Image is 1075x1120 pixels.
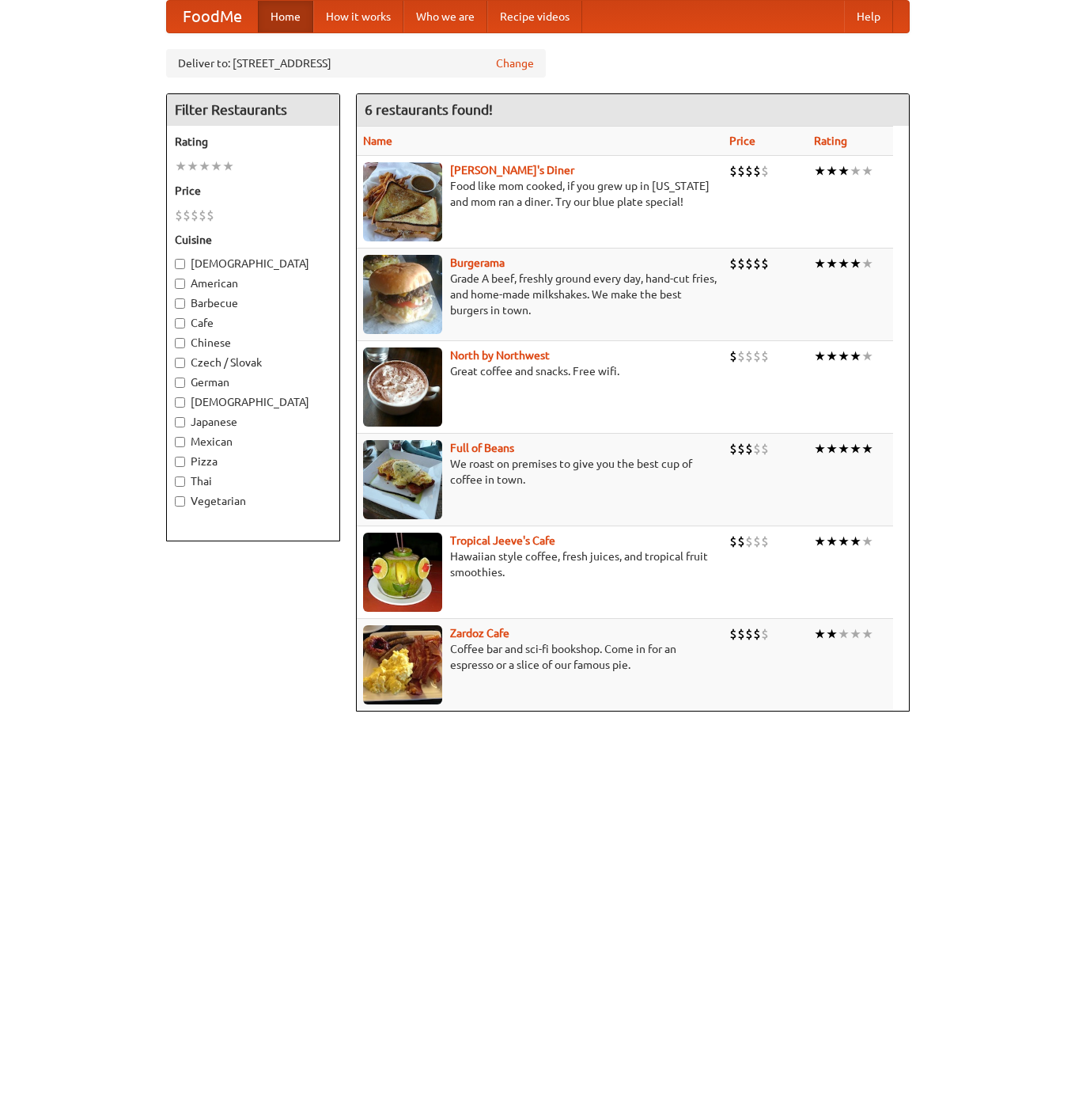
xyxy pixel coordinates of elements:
[814,135,847,147] a: Rating
[175,158,187,175] li: ★
[175,275,331,291] label: American
[838,440,850,457] li: ★
[175,207,183,224] li: $
[199,158,210,175] li: ★
[745,255,753,272] li: $
[206,207,214,224] li: $
[850,533,861,550] li: ★
[729,162,737,180] li: $
[814,255,826,272] li: ★
[826,533,838,550] li: ★
[175,437,185,447] input: Mexican
[167,1,258,32] a: FoodMe
[450,534,555,547] a: Tropical Jeeve's Cafe
[175,476,185,487] input: Thai
[496,55,534,71] a: Change
[487,1,582,32] a: Recipe videos
[363,255,442,334] img: burgerama.jpg
[861,347,873,365] li: ★
[826,255,838,272] li: ★
[861,162,873,180] li: ★
[258,1,313,32] a: Home
[753,625,761,643] li: $
[826,162,838,180] li: ★
[363,347,442,427] img: north.jpg
[838,347,850,365] li: ★
[175,279,185,289] input: American
[175,394,331,410] label: [DEMOGRAPHIC_DATA]
[737,162,745,180] li: $
[175,434,331,450] label: Mexican
[729,625,737,643] li: $
[313,1,403,32] a: How it works
[729,255,737,272] li: $
[737,440,745,457] li: $
[175,417,185,427] input: Japanese
[450,349,550,362] a: North by Northwest
[175,355,331,370] label: Czech / Slovak
[814,625,826,643] li: ★
[175,256,331,271] label: [DEMOGRAPHIC_DATA]
[861,533,873,550] li: ★
[745,347,753,365] li: $
[363,363,717,379] p: Great coffee and snacks. Free wifi.
[175,318,185,328] input: Cafe
[729,533,737,550] li: $
[729,440,737,457] li: $
[844,1,893,32] a: Help
[175,315,331,331] label: Cafe
[761,533,769,550] li: $
[737,625,745,643] li: $
[167,94,339,126] h4: Filter Restaurants
[363,641,717,673] p: Coffee bar and sci-fi bookshop. Come in for an espresso or a slice of our famous pie.
[450,442,514,454] a: Full of Beans
[175,295,331,311] label: Barbecue
[861,625,873,643] li: ★
[826,625,838,643] li: ★
[745,162,753,180] li: $
[861,440,873,457] li: ★
[745,533,753,550] li: $
[175,378,185,388] input: German
[861,255,873,272] li: ★
[363,271,717,318] p: Grade A beef, freshly ground every day, hand-cut fries, and home-made milkshakes. We make the bes...
[175,454,331,469] label: Pizza
[450,164,574,177] b: [PERSON_NAME]'s Diner
[850,625,861,643] li: ★
[761,440,769,457] li: $
[826,440,838,457] li: ★
[814,533,826,550] li: ★
[175,414,331,430] label: Japanese
[199,207,206,224] li: $
[753,533,761,550] li: $
[363,440,442,519] img: beans.jpg
[175,134,331,150] h5: Rating
[729,347,737,365] li: $
[450,627,509,640] b: Zardoz Cafe
[175,457,185,467] input: Pizza
[761,255,769,272] li: $
[753,162,761,180] li: $
[175,358,185,368] input: Czech / Slovak
[737,347,745,365] li: $
[187,158,199,175] li: ★
[363,135,392,147] a: Name
[175,338,185,348] input: Chinese
[729,135,755,147] a: Price
[450,256,505,269] a: Burgerama
[363,178,717,210] p: Food like mom cooked, if you grew up in [US_STATE] and mom ran a diner. Try our blue plate special!
[175,473,331,489] label: Thai
[814,440,826,457] li: ★
[838,625,850,643] li: ★
[753,347,761,365] li: $
[761,625,769,643] li: $
[175,298,185,309] input: Barbecue
[745,625,753,643] li: $
[210,158,222,175] li: ★
[175,259,185,269] input: [DEMOGRAPHIC_DATA]
[737,533,745,550] li: $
